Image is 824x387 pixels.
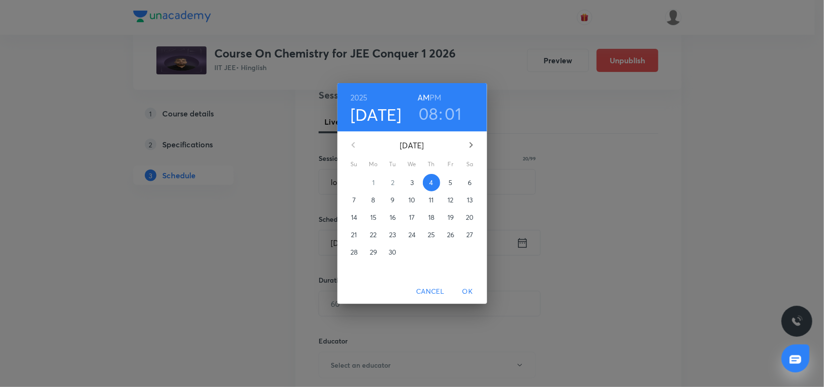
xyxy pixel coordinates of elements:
p: 29 [370,247,377,257]
button: 29 [365,244,382,261]
p: 27 [466,230,473,240]
span: Fr [442,159,460,169]
p: 16 [390,213,396,222]
button: 10 [404,191,421,209]
span: Su [346,159,363,169]
p: 25 [428,230,435,240]
button: OK [452,283,483,301]
p: 21 [351,230,357,240]
span: OK [456,286,479,298]
button: 17 [404,209,421,226]
button: 8 [365,191,382,209]
p: 6 [468,178,472,187]
p: 3 [410,178,414,187]
button: 2025 [350,91,368,104]
button: 19 [442,209,460,226]
span: Th [423,159,440,169]
p: 9 [391,195,394,205]
span: Sa [461,159,479,169]
h3: : [439,103,443,124]
button: 9 [384,191,402,209]
button: 5 [442,174,460,191]
p: [DATE] [365,140,460,151]
button: AM [418,91,430,104]
button: 26 [442,226,460,244]
button: 18 [423,209,440,226]
button: 16 [384,209,402,226]
p: 12 [447,195,453,205]
button: 6 [461,174,479,191]
button: 01 [445,103,462,124]
button: 21 [346,226,363,244]
span: Mo [365,159,382,169]
p: 17 [409,213,415,222]
p: 4 [429,178,433,187]
p: 26 [447,230,454,240]
button: 24 [404,226,421,244]
p: 20 [466,213,474,222]
button: 7 [346,191,363,209]
button: 14 [346,209,363,226]
button: 28 [346,244,363,261]
p: 14 [351,213,357,222]
p: 5 [448,178,452,187]
p: 22 [370,230,377,240]
button: 27 [461,226,479,244]
p: 23 [389,230,396,240]
p: 24 [408,230,416,240]
button: PM [430,91,441,104]
p: 8 [371,195,375,205]
button: 12 [442,191,460,209]
button: [DATE] [350,104,402,125]
button: 25 [423,226,440,244]
span: Tu [384,159,402,169]
button: 23 [384,226,402,244]
button: 11 [423,191,440,209]
p: 30 [389,247,396,257]
button: 13 [461,191,479,209]
button: 15 [365,209,382,226]
button: 30 [384,244,402,261]
p: 15 [370,213,377,222]
p: 28 [350,247,358,257]
p: 19 [447,213,454,222]
button: 22 [365,226,382,244]
p: 18 [428,213,434,222]
p: 7 [352,195,356,205]
button: 08 [419,103,438,124]
button: 4 [423,174,440,191]
span: We [404,159,421,169]
button: Cancel [412,283,448,301]
p: 13 [467,195,473,205]
span: Cancel [416,286,444,298]
p: 11 [429,195,433,205]
p: 10 [408,195,415,205]
button: 3 [404,174,421,191]
button: 20 [461,209,479,226]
